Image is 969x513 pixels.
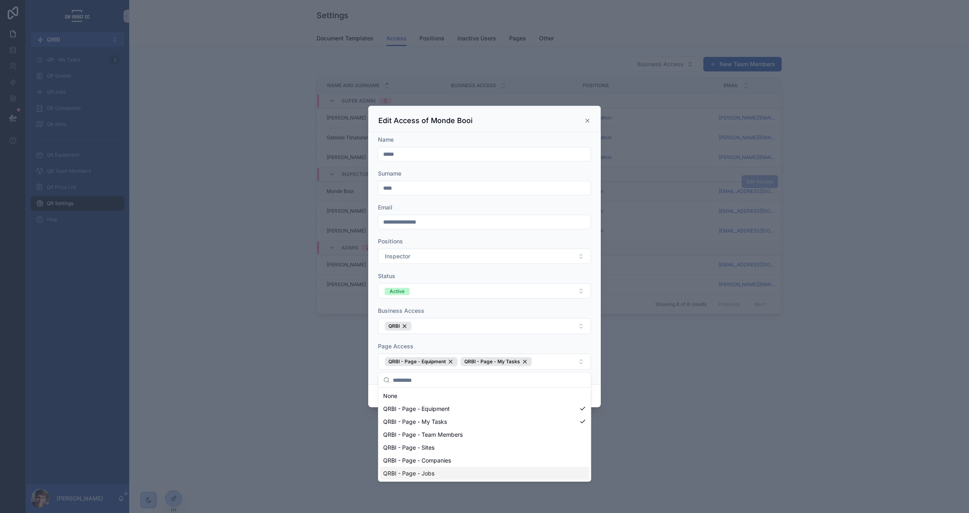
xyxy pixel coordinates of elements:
span: Name [378,136,394,143]
span: QRBI - Page - Team Members [383,431,463,439]
span: Page Access [378,343,413,350]
h3: Edit Access of Monde Booi [378,116,473,126]
button: Select Button [378,249,591,264]
div: Active [390,288,405,295]
button: Unselect 60 [385,357,457,366]
span: Surname [378,170,401,177]
span: QRBI - Page - Equipment [388,358,446,365]
button: Select Button [378,318,591,334]
span: QRBI - Page - My Tasks [383,418,447,426]
div: Suggestions [378,388,591,482]
span: QRBI [388,323,400,329]
span: QRBI - Page - Companies [383,456,451,465]
button: Select Button [378,354,591,370]
button: Unselect 59 [461,357,532,366]
span: Positions [378,238,403,245]
span: QRBI - Page - Jobs [383,469,434,477]
span: Business Access [378,307,424,314]
span: Status [378,272,395,279]
span: QRBI - Page - My Tasks [464,358,520,365]
button: Select Button [378,283,591,299]
span: QRBI - Page - Sites [383,444,434,452]
div: None [380,389,589,402]
span: QRBI - Page - Equipment [383,405,450,413]
span: Inspector [385,252,410,260]
span: Email [378,204,392,211]
button: Unselect 5 [385,322,411,331]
